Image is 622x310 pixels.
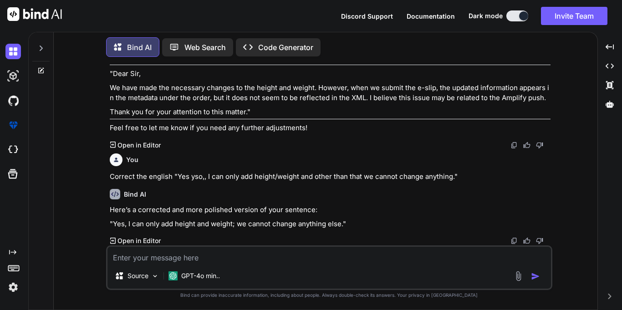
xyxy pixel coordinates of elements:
[5,142,21,158] img: cloudideIcon
[110,83,551,103] p: We have made the necessary changes to the height and weight. However, when we submit the e-slip, ...
[117,141,161,150] p: Open in Editor
[531,272,540,281] img: icon
[110,107,551,117] p: Thank you for your attention to this matter."
[184,42,226,53] p: Web Search
[469,11,503,20] span: Dark mode
[536,237,543,244] img: dislike
[510,142,518,149] img: copy
[7,7,62,21] img: Bind AI
[513,271,524,281] img: attachment
[523,142,530,149] img: like
[110,123,551,133] p: Feel free to let me know if you need any further adjustments!
[110,205,551,215] p: Here’s a corrected and more polished version of your sentence:
[341,12,393,20] span: Discord Support
[510,237,518,244] img: copy
[5,44,21,59] img: darkChat
[5,117,21,133] img: premium
[5,280,21,295] img: settings
[523,237,530,244] img: like
[126,155,138,164] h6: You
[110,69,551,79] p: "Dear Sir,
[536,142,543,149] img: dislike
[5,93,21,108] img: githubDark
[168,271,178,280] img: GPT-4o mini
[541,7,607,25] button: Invite Team
[106,292,552,299] p: Bind can provide inaccurate information, including about people. Always double-check its answers....
[117,236,161,245] p: Open in Editor
[127,42,152,53] p: Bind AI
[124,190,146,199] h6: Bind AI
[181,271,220,280] p: GPT-4o min..
[407,11,455,21] button: Documentation
[341,11,393,21] button: Discord Support
[151,272,159,280] img: Pick Models
[5,68,21,84] img: darkAi-studio
[110,219,551,229] p: "Yes, I can only add height and weight; we cannot change anything else."
[407,12,455,20] span: Documentation
[110,172,551,182] p: Correct the english "Yes ⁠yso,, I can only add height/weight and other than that we cannot change...
[258,42,313,53] p: Code Generator
[127,271,148,280] p: Source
